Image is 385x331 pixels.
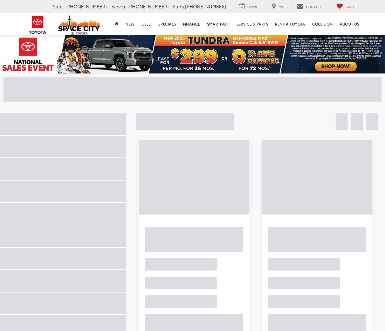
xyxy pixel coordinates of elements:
[345,4,356,9] span: Saved
[204,13,233,35] a: SmartPath
[111,3,126,9] span: Service
[128,3,169,9] span: [PHONE_NUMBER]
[179,13,204,35] a: Finance
[309,13,336,35] a: Collision
[234,3,266,10] a: Service
[247,4,260,9] span: Service
[66,3,107,9] span: [PHONE_NUMBER]
[138,13,155,35] a: Used
[155,13,179,35] a: Specials
[336,13,363,35] a: About Us
[173,3,184,9] span: Parts
[271,13,309,35] a: Rent a Toyota
[53,3,64,9] span: Sales
[279,4,285,9] span: Map
[331,3,361,10] a: My Saved Vehicles
[233,13,271,35] a: Service & Parts
[185,3,226,9] span: [PHONE_NUMBER]
[267,3,290,10] a: Map
[58,15,100,35] img: Space City Toyota
[25,14,51,36] img: Toyota
[291,3,327,10] a: Contact
[122,13,138,35] a: New
[111,13,122,35] a: Home
[306,4,322,9] span: Contact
